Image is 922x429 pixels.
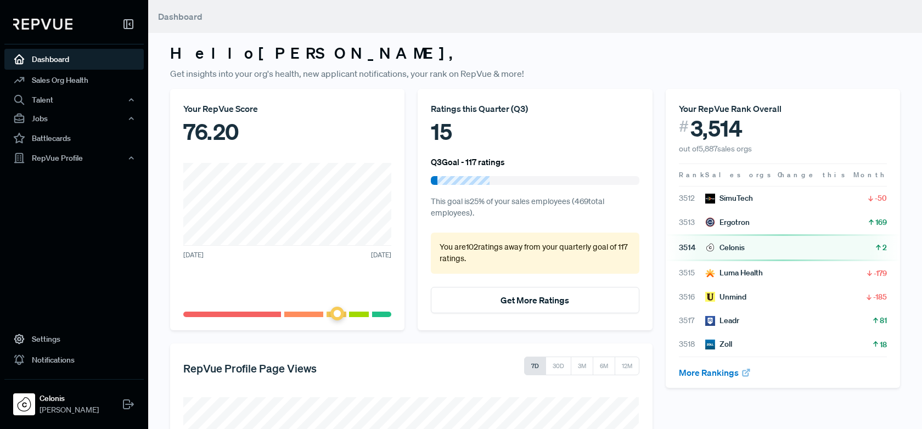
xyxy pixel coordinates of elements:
span: -50 [875,193,887,204]
img: RepVue [13,19,72,30]
span: Rank [679,170,705,180]
span: [DATE] [183,250,204,260]
span: Dashboard [158,11,203,22]
a: More Rankings [679,367,751,378]
img: Unmind [705,292,715,302]
div: SimuTech [705,193,753,204]
div: Zoll [705,338,732,350]
span: # [679,115,689,138]
img: Leadr [705,316,715,326]
button: RepVue Profile [4,149,144,167]
div: Leadr [705,315,739,326]
span: -185 [873,291,887,302]
h3: Hello [PERSON_NAME] , [170,44,900,63]
img: Celonis [705,242,715,252]
a: Sales Org Health [4,70,144,91]
span: 2 [882,242,887,253]
h6: Q3 Goal - 117 ratings [431,157,505,167]
span: Sales orgs [705,170,773,179]
button: 12M [615,357,639,375]
button: Jobs [4,109,144,128]
div: Ergotron [705,217,750,228]
img: Luma Health [705,268,715,278]
p: This goal is 25 % of your sales employees ( 469 total employees). [431,196,639,219]
div: Celonis [705,242,745,253]
span: Your RepVue Rank Overall [679,103,782,114]
span: -179 [874,268,887,279]
strong: Celonis [40,393,99,404]
p: Get insights into your org's health, new applicant notifications, your rank on RepVue & more! [170,67,900,80]
button: Talent [4,91,144,109]
p: You are 102 ratings away from your quarterly goal of 117 ratings . [440,241,630,265]
a: Notifications [4,349,144,370]
span: 3512 [679,193,705,204]
a: Dashboard [4,49,144,70]
span: out of 5,887 sales orgs [679,144,752,154]
span: 3513 [679,217,705,228]
span: 18 [880,339,887,350]
span: 3,514 [690,115,743,142]
img: Zoll [705,340,715,349]
button: 3M [571,357,593,375]
span: 3516 [679,291,705,303]
img: SimuTech [705,194,715,204]
button: Get More Ratings [431,287,639,313]
span: [PERSON_NAME] [40,404,99,416]
img: Ergotron [705,217,715,227]
img: Celonis [15,396,33,413]
div: Ratings this Quarter ( Q3 ) [431,102,639,115]
a: Settings [4,329,144,349]
span: 3518 [679,338,705,350]
span: Change this Month [778,170,887,179]
div: 76.20 [183,115,391,148]
span: 3517 [679,315,705,326]
span: 3514 [679,242,705,253]
h5: RepVue Profile Page Views [183,362,317,375]
a: CelonisCelonis[PERSON_NAME] [4,379,144,420]
a: Battlecards [4,128,144,149]
span: 3515 [679,267,705,279]
div: Unmind [705,291,746,303]
div: Luma Health [705,267,763,279]
button: 7D [524,357,546,375]
span: 81 [880,315,887,326]
span: 169 [875,217,887,228]
span: [DATE] [371,250,391,260]
div: 15 [431,115,639,148]
button: 30D [546,357,571,375]
div: Your RepVue Score [183,102,391,115]
button: 6M [593,357,615,375]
